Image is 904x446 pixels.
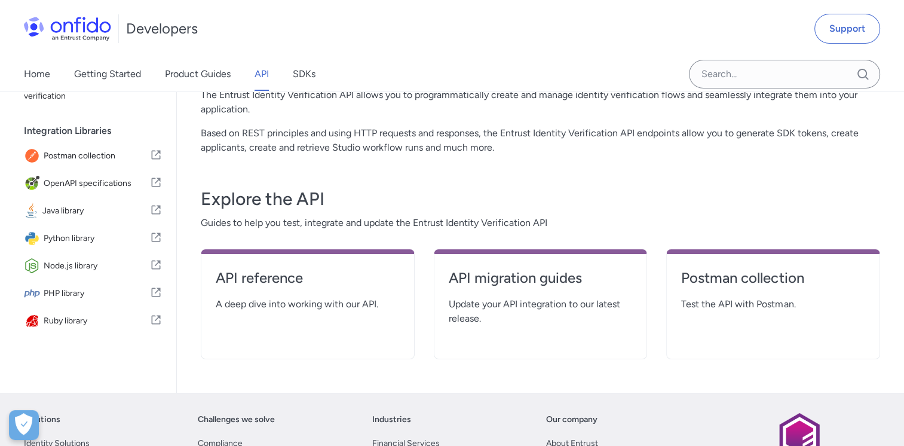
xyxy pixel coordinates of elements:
[449,268,633,297] a: API migration guides
[19,198,167,224] a: IconJava libraryJava library
[814,14,880,44] a: Support
[201,88,880,117] p: The Entrust Identity Verification API allows you to programmatically create and manage identity v...
[449,268,633,288] h4: API migration guides
[24,17,111,41] img: Onfido Logo
[165,57,231,91] a: Product Guides
[24,175,44,192] img: IconOpenAPI specifications
[24,230,44,247] img: IconPython library
[24,258,44,274] img: IconNode.js library
[201,187,880,211] h3: Explore the API
[44,313,150,329] span: Ruby library
[24,203,42,219] img: IconJava library
[19,170,167,197] a: IconOpenAPI specificationsOpenAPI specifications
[546,413,597,427] a: Our company
[126,19,198,38] h1: Developers
[24,119,171,143] div: Integration Libraries
[24,148,44,164] img: IconPostman collection
[44,285,150,302] span: PHP library
[44,175,150,192] span: OpenAPI specifications
[19,308,167,334] a: IconRuby libraryRuby library
[24,285,44,302] img: IconPHP library
[216,297,400,311] span: A deep dive into working with our API.
[44,230,150,247] span: Python library
[44,258,150,274] span: Node.js library
[44,148,150,164] span: Postman collection
[216,268,400,288] h4: API reference
[372,413,411,427] a: Industries
[24,313,44,329] img: IconRuby library
[293,57,315,91] a: SDKs
[42,203,150,219] span: Java library
[19,143,167,169] a: IconPostman collectionPostman collection
[681,297,865,311] span: Test the API with Postman.
[19,253,167,279] a: IconNode.js libraryNode.js library
[681,268,865,288] h4: Postman collection
[216,268,400,297] a: API reference
[19,280,167,307] a: IconPHP libraryPHP library
[24,57,50,91] a: Home
[198,413,275,427] a: Challenges we solve
[449,297,633,326] span: Update your API integration to our latest release.
[9,410,39,440] div: Cookie Preferences
[74,57,141,91] a: Getting Started
[201,216,880,230] span: Guides to help you test, integrate and update the Entrust Identity Verification API
[255,57,269,91] a: API
[201,126,880,155] p: Based on REST principles and using HTTP requests and responses, the Entrust Identity Verification...
[9,410,39,440] button: Open Preferences
[681,268,865,297] a: Postman collection
[689,60,880,88] input: Onfido search input field
[24,413,60,427] a: Solutions
[19,225,167,252] a: IconPython libraryPython library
